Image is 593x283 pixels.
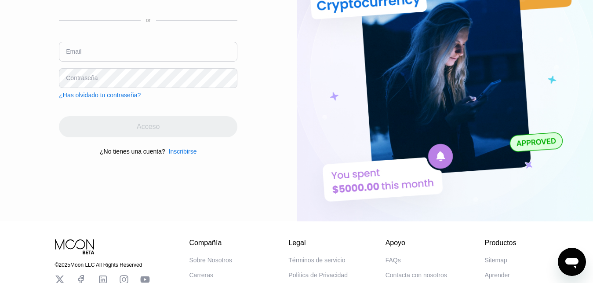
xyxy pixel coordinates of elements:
div: Sobre Nosotros [189,257,232,264]
div: Inscribirse [169,148,197,155]
div: Contacta con nosotros [386,272,447,279]
div: Contraseña [66,74,98,81]
div: FAQs [386,257,401,264]
div: © 2025 Moon LLC All Rights Reserved [55,262,150,268]
div: Inscribirse [165,148,197,155]
div: Carreras [189,272,213,279]
div: Apoyo [386,239,447,247]
div: Términos de servicio [288,257,345,264]
div: Política de Privacidad [288,272,348,279]
iframe: Botón para iniciar la ventana de mensajería [558,248,586,276]
div: or [146,17,151,23]
div: Aprender [484,272,510,279]
div: Compañía [189,239,251,247]
div: Legal [288,239,348,247]
div: Sitemap [484,257,507,264]
div: Email [66,48,81,55]
div: Productos [484,239,516,247]
div: ¿Has olvidado tu contraseña? [59,92,141,99]
div: ¿No tienes una cuenta? [100,148,165,155]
